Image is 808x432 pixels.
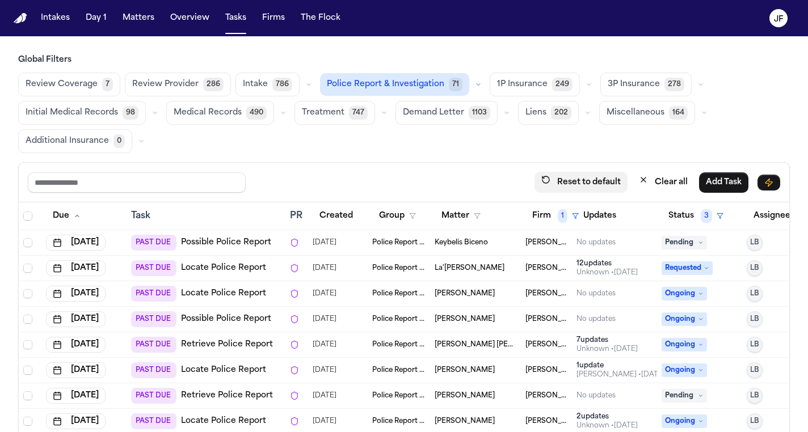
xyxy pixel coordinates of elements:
[576,391,616,400] div: No updates
[18,101,146,125] button: Initial Medical Records98
[294,101,375,125] button: Treatment747
[46,286,106,302] button: [DATE]
[26,107,118,118] span: Initial Medical Records
[372,366,426,375] span: Police Report & Investigation
[750,391,759,400] span: LB
[313,388,336,404] span: 7/28/2025, 10:33:59 AM
[558,209,567,223] span: 1
[46,337,106,353] button: [DATE]
[131,209,281,223] div: Task
[349,106,368,120] span: 747
[525,391,567,400] span: Steele Adams Hosman
[435,366,495,375] span: Adrian Materal
[576,268,638,277] div: Last updated by System at 8/15/2025, 3:57:32 PM
[747,337,763,353] button: LB
[747,362,763,378] button: LB
[435,340,516,349] span: Derick Ronaldo Galeano (link with Pedro Ovando Salazar)
[576,361,665,370] div: 1 update
[26,79,98,90] span: Review Coverage
[662,287,707,300] span: Ongoing
[302,107,344,118] span: Treatment
[23,391,32,400] span: Select row
[662,236,707,249] span: Pending
[46,362,106,378] button: [DATE]
[599,101,695,125] button: Miscellaneous164
[576,315,616,324] div: No updates
[23,264,32,273] span: Select row
[435,289,495,298] span: Arianna Briceno
[102,78,113,91] span: 7
[750,264,759,273] span: LB
[36,8,74,28] a: Intakes
[181,314,271,325] a: Possible Police Report
[313,286,336,302] span: 7/12/2025, 10:34:33 AM
[750,417,759,426] span: LB
[46,311,106,327] button: [DATE]
[518,101,579,125] button: Liens202
[525,238,567,247] span: Steele Adams Hosman
[608,79,660,90] span: 3P Insurance
[81,8,111,28] button: Day 1
[576,206,623,226] button: Updates
[23,211,32,221] span: Select all
[758,175,780,190] button: Immediate Task
[750,366,759,375] span: LB
[662,261,713,275] span: Requested
[46,388,106,404] button: [DATE]
[662,389,707,403] span: Pending
[525,206,586,226] button: Firm1
[272,78,292,91] span: 786
[662,206,730,226] button: Status3
[750,315,759,324] span: LB
[747,260,763,276] button: LB
[23,417,32,426] span: Select row
[435,206,487,226] button: Matter
[131,311,176,327] span: PAST DUE
[525,340,567,349] span: Steele Adams Hosman
[699,172,748,193] button: Add Task
[320,73,469,96] button: Police Report & Investigation71
[131,235,176,251] span: PAST DUE
[131,362,176,378] span: PAST DUE
[296,8,345,28] a: The Flock
[701,209,712,223] span: 3
[525,264,567,273] span: Steele Adams Hosman
[166,8,214,28] button: Overview
[435,391,495,400] span: Julio Hernando
[131,286,176,302] span: PAST DUE
[747,413,763,429] button: LB
[23,238,32,247] span: Select row
[535,172,628,193] button: Reset to default
[747,388,763,404] button: LB
[23,340,32,349] span: Select row
[372,417,426,426] span: Police Report & Investigation
[46,413,106,429] button: [DATE]
[181,288,266,299] a: Locate Police Report
[750,289,759,298] span: LB
[750,238,759,247] span: LB
[327,79,444,90] span: Police Report & Investigation
[372,206,423,226] button: Group
[313,362,336,378] span: 7/12/2025, 10:36:37 AM
[46,206,87,226] button: Due
[118,8,159,28] button: Matters
[18,129,132,153] button: Additional Insurance0
[747,286,763,302] button: LB
[395,101,498,125] button: Demand Letter1103
[774,15,784,23] text: JF
[313,413,336,429] span: 7/28/2025, 11:14:24 AM
[525,315,567,324] span: Steele Adams Hosman
[46,235,106,251] button: [DATE]
[313,311,336,327] span: 7/12/2025, 10:35:35 AM
[166,101,274,125] button: Medical Records490
[747,311,763,327] button: LB
[125,73,231,96] button: Review Provider286
[403,107,464,118] span: Demand Letter
[26,135,109,147] span: Additional Insurance
[664,78,684,91] span: 278
[750,340,759,349] span: LB
[235,73,300,96] button: Intake786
